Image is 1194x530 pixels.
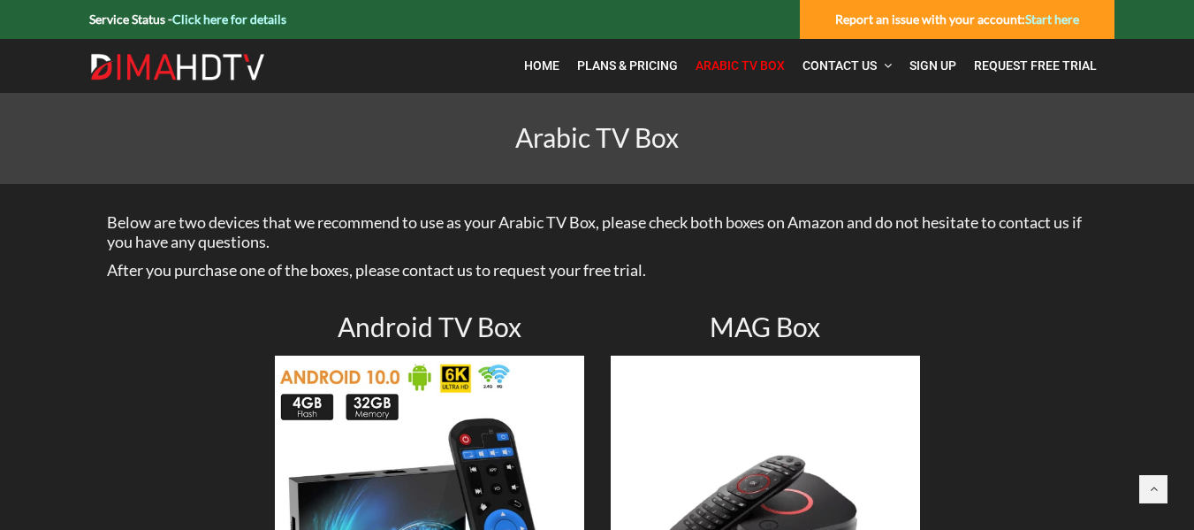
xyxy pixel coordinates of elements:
[524,58,559,73] span: Home
[89,12,286,27] strong: Service Status -
[338,311,521,342] span: Android TV Box
[696,58,785,73] span: Arabic TV Box
[965,48,1106,84] a: Request Free Trial
[89,53,266,81] img: Dima HDTV
[515,48,568,84] a: Home
[577,58,678,73] span: Plans & Pricing
[172,12,286,27] a: Click here for details
[901,48,965,84] a: Sign Up
[107,212,1082,251] span: Below are two devices that we recommend to use as your Arabic TV Box, please check both boxes on ...
[794,48,901,84] a: Contact Us
[687,48,794,84] a: Arabic TV Box
[802,58,877,73] span: Contact Us
[710,311,820,342] span: MAG Box
[568,48,687,84] a: Plans & Pricing
[909,58,956,73] span: Sign Up
[835,12,1079,27] strong: Report an issue with your account:
[515,121,679,153] span: Arabic TV Box
[107,260,646,280] span: After you purchase one of the boxes, please contact us to request your free trial.
[974,58,1097,73] span: Request Free Trial
[1025,12,1079,27] a: Start here
[1139,475,1167,503] a: Back to top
